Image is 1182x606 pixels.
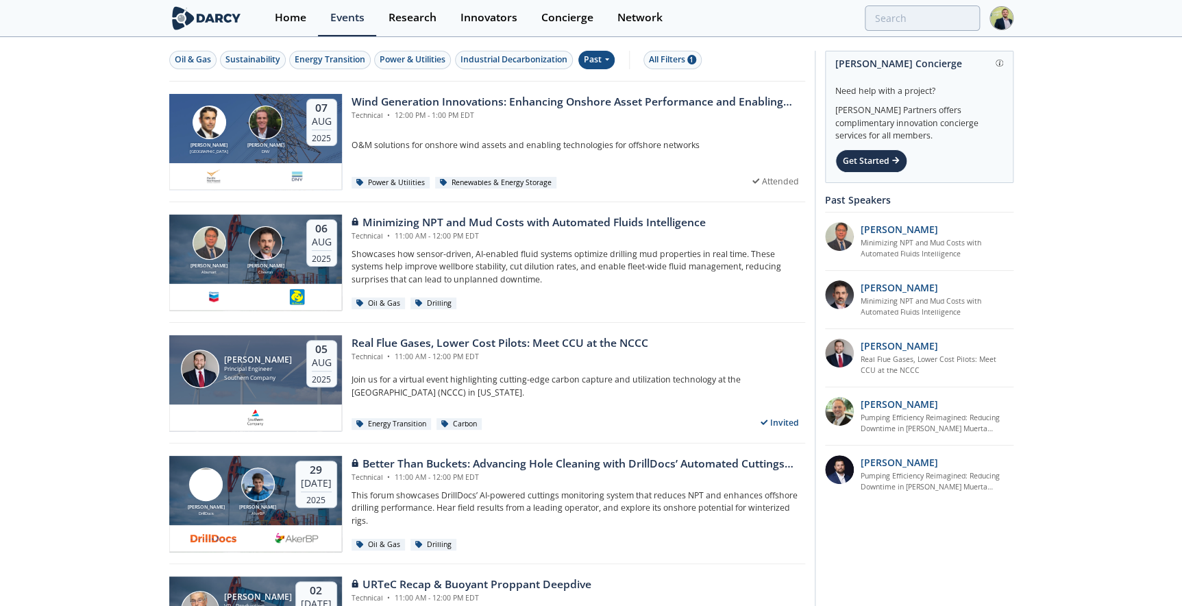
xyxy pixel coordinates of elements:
a: Calvin Holt [PERSON_NAME] DrillDocs Jonas Bjørlo [PERSON_NAME] AkerBP 29 [DATE] 2025 Better Than ... [169,456,805,552]
img: Jonas Bjørlo [241,468,275,501]
p: Join us for a virtual event highlighting cutting-edge carbon capture and utilization technology a... [352,374,805,399]
img: John Carroll [181,350,219,388]
div: 2025 [301,492,332,505]
img: 50d6a6df-976e-41f3-bad7-d4b68cf9db25 [288,289,306,305]
img: f391ab45-d698-4384-b787-576124f63af6 [825,222,854,251]
span: • [385,593,393,603]
div: Renewables & Energy Storage [435,177,557,189]
a: John Carroll [PERSON_NAME] Principal Engineer Southern Company 05 Aug 2025 Real Flue Gases, Lower... [169,335,805,431]
div: Technical 11:00 AM - 12:00 PM EDT [352,352,648,363]
div: Oil & Gas [352,298,406,310]
span: • [385,352,393,361]
div: Invited [754,414,805,431]
div: DNV [245,149,287,154]
div: [PERSON_NAME] [238,504,278,511]
div: Southern Company [224,374,292,383]
div: Better Than Buckets: Advancing Hole Cleaning with DrillDocs’ Automated Cuttings Monitoring [352,456,805,472]
div: Principal Engineer [224,365,292,374]
span: • [385,110,393,120]
p: This forum showcases DrillDocs’ AI-powered cuttings monitoring system that reduces NPT and enhanc... [352,489,805,527]
div: 06 [312,222,332,236]
div: Minimizing NPT and Mud Costs with Automated Fluids Intelligence [352,215,706,231]
div: Drilling [410,539,457,551]
div: 07 [312,101,332,115]
a: Pumping Efficiency Reimagined: Reducing Downtime in [PERSON_NAME] Muerta Completions [861,413,1013,435]
p: [PERSON_NAME] [861,455,938,470]
p: O&M solutions for onshore wind assets and enabling technologies for offshore networks [352,139,805,151]
img: information.svg [996,60,1003,67]
p: [PERSON_NAME] [861,339,938,353]
div: URTeC Recap & Buoyant Proppant Deepdive [352,577,591,593]
button: Oil & Gas [169,51,217,69]
a: Minimizing NPT and Mud Costs with Automated Fluids Intelligence [861,238,1013,260]
button: Energy Transition [289,51,371,69]
button: Power & Utilities [374,51,451,69]
div: Home [275,12,306,23]
img: Victor Saet [193,226,226,260]
div: Power & Utilities [380,53,445,66]
div: Past Speakers [825,188,1013,212]
div: Energy Transition [352,418,432,431]
span: 1 [687,55,696,64]
button: All Filters 1 [643,51,702,69]
a: Minimizing NPT and Mud Costs with Automated Fluids Intelligence [861,296,1013,318]
div: [PERSON_NAME] [186,504,225,511]
img: chevron.com.png [206,289,223,305]
div: Need help with a project? [835,75,1003,97]
div: [PERSON_NAME] [245,142,287,149]
div: Industrial Decarbonization [460,53,567,66]
button: Sustainability [220,51,286,69]
div: AkerBP [238,511,278,516]
button: Industrial Decarbonization [455,51,573,69]
div: 2025 [312,250,332,264]
div: Past [578,51,615,69]
img: fd4d9e3c-8c73-4c0b-962d-0d5469c923e5 [288,168,306,184]
img: Travis Douville [193,106,226,139]
img: logo-wide.svg [169,6,244,30]
div: [DATE] [301,477,332,489]
span: • [385,472,393,482]
img: 1624395243483-drilldocs.PNG [190,530,238,546]
a: Pumping Efficiency Reimagined: Reducing Downtime in [PERSON_NAME] Muerta Completions [861,471,1013,493]
div: Energy Transition [295,53,365,66]
div: All Filters [649,53,696,66]
div: [PERSON_NAME] [224,355,292,365]
div: Events [330,12,365,23]
div: Technical 11:00 AM - 12:00 PM EDT [352,231,706,242]
img: 47500b57-f1ab-48fc-99f2-2a06715d5bad [825,339,854,367]
div: Real Flue Gases, Lower Cost Pilots: Meet CCU at the NCCC [352,335,648,352]
img: Brahim Ghrissi [249,226,282,260]
div: Carbon [436,418,482,431]
img: 1677164726811-Captura%20de%20pantalla%202023-02-23%20120513.png [205,168,222,184]
div: 29 [301,463,332,477]
div: Chevron [245,269,287,275]
div: 2025 [312,130,332,143]
div: [PERSON_NAME] [188,263,230,270]
div: Aug [312,356,332,369]
div: 2025 [312,371,332,385]
div: Power & Utilities [352,177,430,189]
div: Aug [312,115,332,128]
div: 05 [312,343,332,356]
div: Research [389,12,436,23]
div: Absmart [188,269,230,275]
div: [PERSON_NAME] Partners offers complimentary innovation concierge services for all members. [835,97,1003,143]
div: [PERSON_NAME] [245,263,287,270]
div: Get Started [835,149,907,173]
div: Wind Generation Innovations: Enhancing Onshore Asset Performance and Enabling Offshore Networks [352,94,805,110]
div: Drilling [410,298,457,310]
img: Morgan Putnam [249,106,282,139]
img: 86e59a17-6af7-4f0c-90df-8cecba4476f1 [825,397,854,426]
p: [PERSON_NAME] [861,397,938,411]
div: Technical 11:00 AM - 12:00 PM EDT [352,593,591,604]
img: 0796ef69-b90a-4e68-ba11-5d0191a10bb8 [825,280,854,309]
span: • [385,231,393,241]
div: 02 [301,584,332,598]
div: Concierge [541,12,593,23]
img: 1616523795096-Southern%20Company.png [247,409,264,426]
input: Advanced Search [865,5,980,31]
div: Sustainability [225,53,280,66]
div: [PERSON_NAME] [188,142,230,149]
a: Travis Douville [PERSON_NAME] [GEOGRAPHIC_DATA] Morgan Putnam [PERSON_NAME] DNV 07 Aug 2025 Wind ... [169,94,805,190]
div: Technical 11:00 AM - 12:00 PM EDT [352,472,805,483]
